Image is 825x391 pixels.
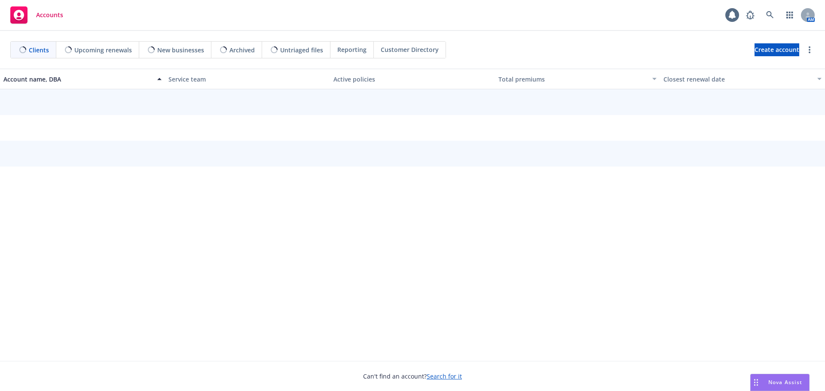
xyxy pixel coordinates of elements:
[7,3,67,27] a: Accounts
[755,42,799,58] span: Create account
[363,372,462,381] span: Can't find an account?
[804,45,815,55] a: more
[751,374,761,391] div: Drag to move
[427,372,462,380] a: Search for it
[742,6,759,24] a: Report a Bug
[495,69,660,89] button: Total premiums
[157,45,204,55] span: New businesses
[750,374,810,391] button: Nova Assist
[755,43,799,56] a: Create account
[768,379,802,386] span: Nova Assist
[381,45,439,54] span: Customer Directory
[3,75,152,84] div: Account name, DBA
[280,45,323,55] span: Untriaged files
[333,75,492,84] div: Active policies
[165,69,330,89] button: Service team
[74,45,132,55] span: Upcoming renewals
[761,6,779,24] a: Search
[168,75,327,84] div: Service team
[337,45,367,54] span: Reporting
[29,45,49,55] span: Clients
[330,69,495,89] button: Active policies
[663,75,812,84] div: Closest renewal date
[36,12,63,18] span: Accounts
[781,6,798,24] a: Switch app
[498,75,647,84] div: Total premiums
[229,45,255,55] span: Archived
[660,69,825,89] button: Closest renewal date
